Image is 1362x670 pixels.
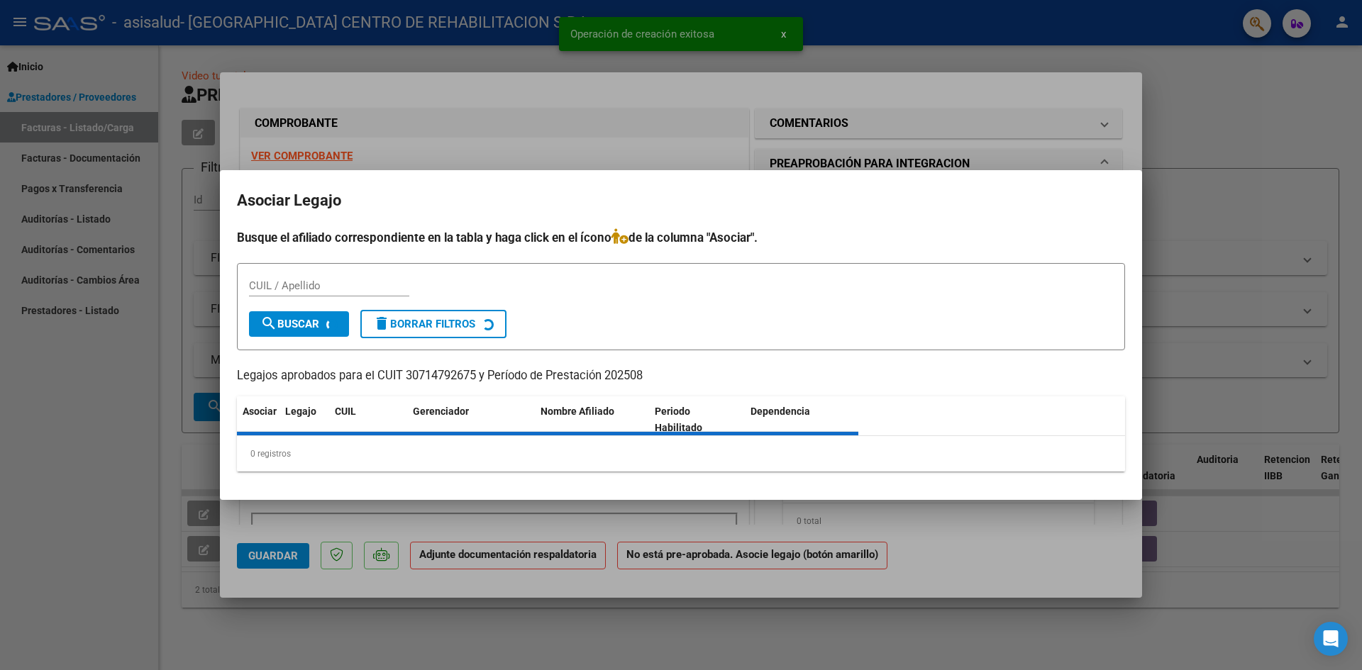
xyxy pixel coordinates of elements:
span: CUIL [335,406,356,417]
div: Open Intercom Messenger [1314,622,1348,656]
mat-icon: search [260,315,277,332]
span: Nombre Afiliado [541,406,614,417]
span: Borrar Filtros [373,318,475,330]
datatable-header-cell: CUIL [329,396,407,443]
p: Legajos aprobados para el CUIT 30714792675 y Período de Prestación 202508 [237,367,1125,385]
button: Borrar Filtros [360,310,506,338]
datatable-header-cell: Gerenciador [407,396,535,443]
span: Buscar [260,318,319,330]
h2: Asociar Legajo [237,187,1125,214]
datatable-header-cell: Legajo [279,396,329,443]
span: Asociar [243,406,277,417]
div: 0 registros [237,436,1125,471]
datatable-header-cell: Nombre Afiliado [535,396,649,443]
button: Buscar [249,311,349,337]
span: Legajo [285,406,316,417]
datatable-header-cell: Periodo Habilitado [649,396,745,443]
datatable-header-cell: Asociar [237,396,279,443]
span: Dependencia [751,406,810,417]
h4: Busque el afiliado correspondiente en la tabla y haga click en el ícono de la columna "Asociar". [237,228,1125,247]
mat-icon: delete [373,315,390,332]
span: Periodo Habilitado [655,406,702,433]
span: Gerenciador [413,406,469,417]
datatable-header-cell: Dependencia [745,396,859,443]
